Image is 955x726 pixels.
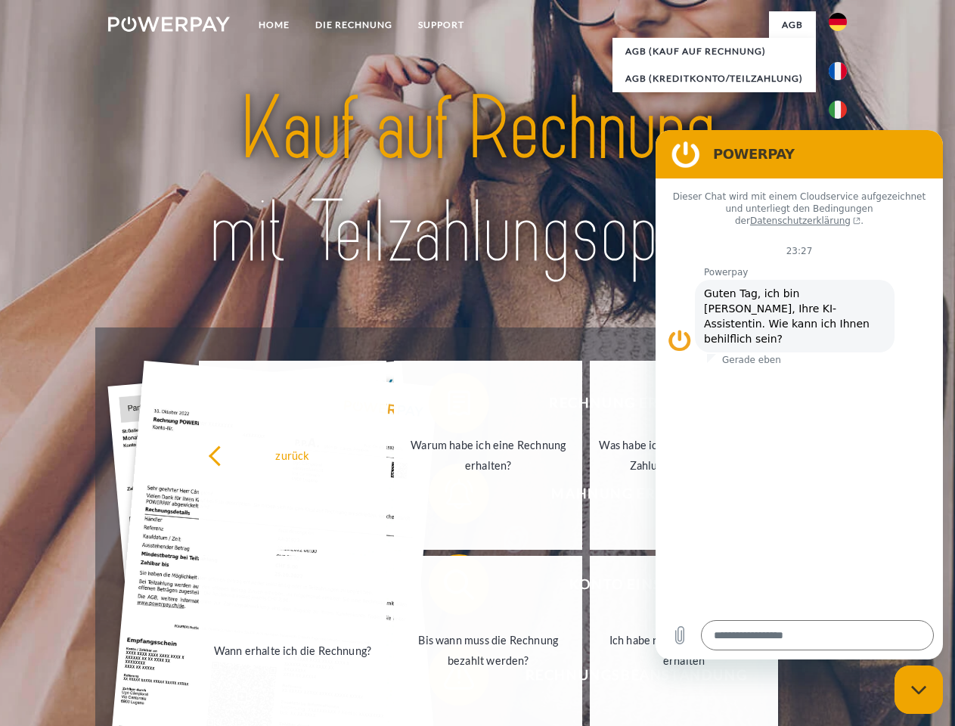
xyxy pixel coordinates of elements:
[405,11,477,39] a: SUPPORT
[612,38,816,65] a: AGB (Kauf auf Rechnung)
[612,65,816,92] a: AGB (Kreditkonto/Teilzahlung)
[895,665,943,714] iframe: Schaltfläche zum Öffnen des Messaging-Fensters; Konversation läuft
[144,73,811,290] img: title-powerpay_de.svg
[403,435,573,476] div: Warum habe ich eine Rechnung erhalten?
[590,361,778,550] a: Was habe ich noch offen, ist meine Zahlung eingegangen?
[829,13,847,31] img: de
[403,630,573,671] div: Bis wann muss die Rechnung bezahlt werden?
[246,11,302,39] a: Home
[829,101,847,119] img: it
[108,17,230,32] img: logo-powerpay-white.svg
[829,62,847,80] img: fr
[769,11,816,39] a: agb
[599,630,769,671] div: Ich habe nur eine Teillieferung erhalten
[302,11,405,39] a: DIE RECHNUNG
[208,445,378,465] div: zurück
[599,435,769,476] div: Was habe ich noch offen, ist meine Zahlung eingegangen?
[208,640,378,660] div: Wann erhalte ich die Rechnung?
[656,130,943,659] iframe: Messaging-Fenster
